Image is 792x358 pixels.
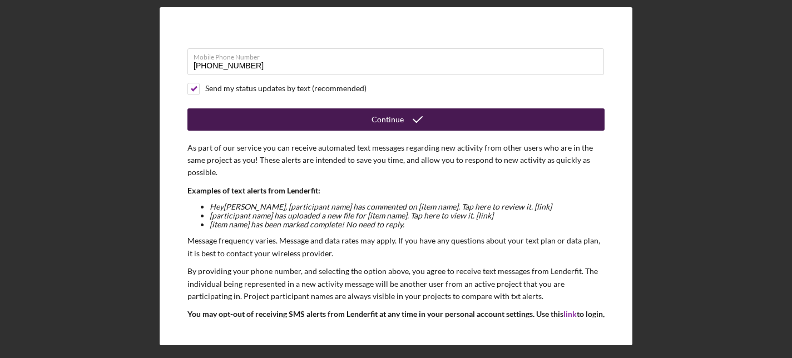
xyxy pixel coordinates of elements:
div: Send my status updates by text (recommended) [205,84,367,93]
li: [participant name] has uploaded a new file for [item name]. Tap here to view it. [link] [210,211,605,220]
div: Continue [372,108,404,131]
li: Hey [PERSON_NAME] , [participant name] has commented on [item name]. Tap here to review it. [link] [210,202,605,211]
a: link [563,309,577,319]
p: By providing your phone number, and selecting the option above, you agree to receive text message... [187,265,605,302]
label: Mobile Phone Number [194,49,604,61]
li: [item name] has been marked complete! No need to reply. [210,220,605,229]
p: Examples of text alerts from Lenderfit: [187,185,605,197]
button: Continue [187,108,605,131]
p: As part of our service you can receive automated text messages regarding new activity from other ... [187,142,605,179]
p: You may opt-out of receiving SMS alerts from Lenderfit at any time in your personal account setti... [187,308,605,358]
p: Message frequency varies. Message and data rates may apply. If you have any questions about your ... [187,235,605,260]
